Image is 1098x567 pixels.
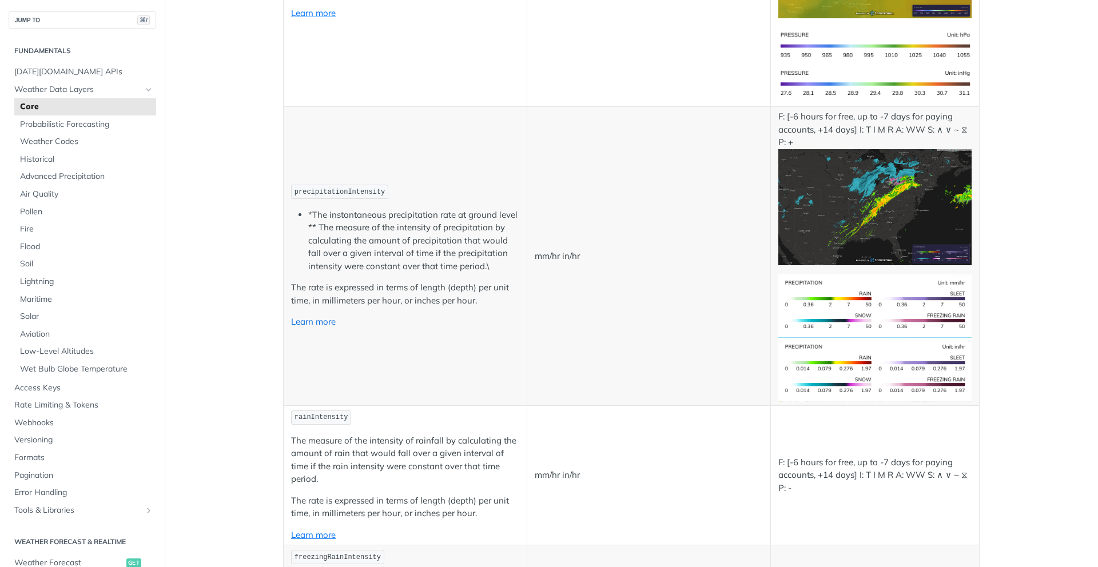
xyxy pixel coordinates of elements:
span: Weather Data Layers [14,84,141,95]
a: Solar [14,308,156,325]
span: Low-Level Altitudes [20,346,153,357]
a: Wet Bulb Globe Temperature [14,361,156,378]
span: Wet Bulb Globe Temperature [20,364,153,375]
span: Tools & Libraries [14,505,141,516]
span: rainIntensity [295,413,348,421]
p: mm/hr in/hr [535,250,763,263]
span: Soil [20,258,153,270]
span: Air Quality [20,189,153,200]
p: mm/hr in/hr [535,469,763,482]
a: Learn more [291,316,336,327]
span: freezingRainIntensity [295,553,381,561]
button: Show subpages for Tools & Libraries [144,506,153,515]
span: Flood [20,241,153,253]
a: Weather Codes [14,133,156,150]
button: Hide subpages for Weather Data Layers [144,85,153,94]
span: Access Keys [14,382,153,394]
span: Expand image [778,299,972,310]
a: Error Handling [9,484,156,501]
a: Air Quality [14,186,156,203]
span: Historical [20,154,153,165]
span: Expand image [778,364,972,374]
a: Advanced Precipitation [14,168,156,185]
a: Pagination [9,467,156,484]
a: [DATE][DOMAIN_NAME] APIs [9,63,156,81]
span: Pagination [14,470,153,481]
p: The measure of the intensity of rainfall by calculating the amount of rain that would fall over a... [291,434,519,486]
span: Versioning [14,434,153,446]
a: Low-Level Altitudes [14,343,156,360]
a: Rate Limiting & Tokens [9,397,156,414]
span: Pollen [20,206,153,218]
a: Learn more [291,7,336,18]
p: F: [-6 hours for free, up to -7 days for paying accounts, +14 days] I: T I M R A: WW S: ∧ ∨ ~ ⧖ P: + [778,110,972,265]
span: Fire [20,223,153,235]
span: Error Handling [14,487,153,498]
span: Webhooks [14,417,153,429]
span: Expand image [778,78,972,89]
span: Lightning [20,276,153,288]
a: Soil [14,255,156,273]
a: Fire [14,221,156,238]
a: Lightning [14,273,156,290]
a: Flood [14,238,156,255]
a: Aviation [14,326,156,343]
span: Maritime [20,294,153,305]
span: Aviation [20,329,153,340]
span: Expand image [778,39,972,50]
a: Core [14,98,156,115]
p: F: [-6 hours for free, up to -7 days for paying accounts, +14 days] I: T I M R A: WW S: ∧ ∨ ~ ⧖ P: - [778,456,972,495]
button: JUMP TO⌘/ [9,11,156,29]
a: Learn more [291,529,336,540]
span: precipitationIntensity [295,188,385,196]
span: Weather Codes [20,136,153,147]
a: Versioning [9,432,156,449]
span: Core [20,101,153,113]
a: Historical [14,151,156,168]
a: Probabilistic Forecasting [14,116,156,133]
p: The rate is expressed in terms of length (depth) per unit time, in millimeters per hour, or inche... [291,281,519,307]
span: Probabilistic Forecasting [20,119,153,130]
span: Formats [14,452,153,464]
a: Webhooks [9,414,156,432]
span: Rate Limiting & Tokens [14,400,153,411]
a: Formats [9,449,156,466]
a: Access Keys [9,380,156,397]
h2: Weather Forecast & realtime [9,537,156,547]
a: Weather Data LayersHide subpages for Weather Data Layers [9,81,156,98]
span: [DATE][DOMAIN_NAME] APIs [14,66,153,78]
h2: Fundamentals [9,46,156,56]
p: The rate is expressed in terms of length (depth) per unit time, in millimeters per hour, or inche... [291,494,519,520]
span: Solar [20,311,153,322]
a: Pollen [14,203,156,221]
li: *The instantaneous precipitation rate at ground level ** The measure of the intensity of precipit... [308,209,519,273]
span: Advanced Precipitation [20,171,153,182]
a: Maritime [14,291,156,308]
a: Tools & LibrariesShow subpages for Tools & Libraries [9,502,156,519]
span: ⌘/ [137,15,150,25]
span: Expand image [778,201,972,211]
